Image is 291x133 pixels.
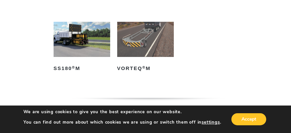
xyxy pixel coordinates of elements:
[117,22,174,74] a: VORTEQ®M
[54,63,110,74] h2: SS180 M
[72,65,75,69] sup: ®
[23,119,221,125] p: You can find out more about which cookies we are using or switch them off in .
[231,113,266,125] button: Accept
[142,65,146,69] sup: ®
[117,63,174,74] h2: VORTEQ M
[202,119,220,125] button: settings
[54,22,110,74] a: SS180®M
[23,109,221,115] p: We are using cookies to give you the best experience on our website.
